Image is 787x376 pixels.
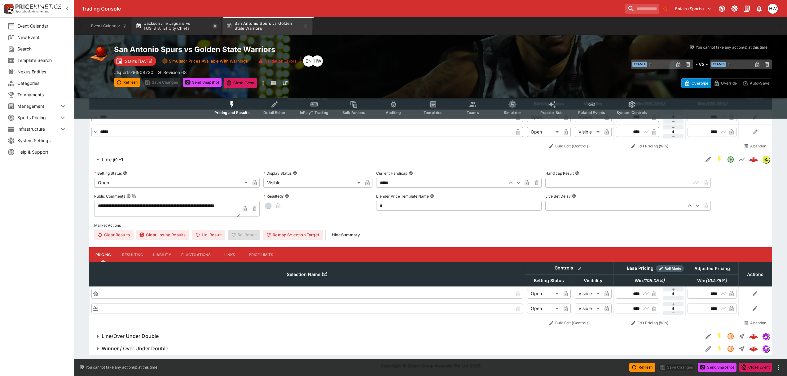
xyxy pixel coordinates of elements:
button: Blender Price Template Name [430,194,434,198]
div: Eamon Nunn [303,55,314,67]
button: San Antonio Spurs vs Golden State Warriors [222,17,312,35]
span: Detail Editor [263,110,285,115]
img: basketball.png [89,45,109,64]
span: Win(104.76%) [690,277,734,284]
label: Market Actions [94,221,767,230]
p: Public Comments [94,194,125,199]
button: Line [736,154,747,165]
button: more [259,78,267,88]
svg: Suspended [727,345,734,352]
p: Live Bet Delay [545,194,571,199]
button: Price Limits [244,247,279,262]
button: Clear Losing Results [136,230,189,240]
button: Pricing [89,247,117,262]
button: Send Snapshot [698,363,736,372]
span: Related Events [578,110,605,115]
button: Public CommentsCopy To Clipboard [126,194,131,198]
button: Links [216,247,244,262]
button: Line @ -1 [89,153,703,166]
span: Sports Pricing [17,114,59,121]
th: Adjusted Pricing [686,262,738,274]
button: Resulted? [285,194,289,198]
span: Template Search [17,57,67,63]
div: simulator [762,345,770,352]
button: Straight [736,343,747,354]
div: Start From [681,78,772,88]
div: Harrison Walker [768,4,778,14]
img: simulator [763,345,769,352]
button: Refresh [629,363,655,372]
div: Open [527,304,561,313]
img: logo-cerberus--red.svg [749,344,758,353]
p: Revision 68 [163,69,187,76]
span: System Settings [17,137,67,144]
button: more [775,364,782,371]
span: Betting Status [527,277,571,284]
span: Auditing [386,110,401,115]
span: InPlay™ Trading [300,110,328,115]
span: Selection Name (2) [280,271,334,278]
div: Visible [575,289,602,299]
button: Bulk edit [576,265,584,273]
div: 5eed1084-508e-4622-a884-1ac830b5fb98 [749,155,758,164]
button: Abandon [740,318,770,328]
button: Liability [148,247,176,262]
span: Bulk Actions [342,110,365,115]
div: simulator [762,333,770,340]
a: 5eed1084-508e-4622-a884-1ac830b5fb98 [747,153,760,166]
img: simulator [763,333,769,340]
span: Tournaments [17,91,67,98]
button: Live Bet Delay [572,194,576,198]
span: Help & Support [17,149,67,155]
button: No Bookmarks [660,4,670,14]
h6: Line/Over Under Double [102,333,159,339]
div: Visible [263,178,363,188]
button: Suspended [725,343,736,354]
span: Roll Mode [662,266,684,271]
div: Show/hide Price Roll mode configuration. [656,265,684,272]
button: Edit Pricing (Win) [615,141,684,151]
button: Notifications [754,3,765,14]
p: You cannot take any action(s) at this time. [696,45,768,50]
p: Overtype [692,80,708,86]
div: lsports [762,156,770,163]
button: Validation Errors [255,56,301,66]
h6: - VS - [696,61,708,68]
span: Infrastructure [17,126,59,132]
th: Controls [525,262,613,274]
span: System Controls [617,110,647,115]
button: Select Tenant [671,4,715,14]
img: logo-cerberus--red.svg [749,155,758,164]
div: Harry Walker [312,55,323,67]
p: Copy To Clipboard [114,69,153,76]
span: Team A [632,62,647,67]
svg: Suspended [727,333,734,340]
button: Edit Pricing (Win) [615,318,684,328]
button: Send Snapshot [183,78,222,87]
img: lsports [763,156,769,163]
button: Toggle light/dark mode [729,3,740,14]
div: Base Pricing [624,265,656,272]
button: Fluctuations [176,247,216,262]
p: Starts [DATE] [125,58,152,64]
div: Open [94,178,250,188]
button: Close Event [739,363,772,372]
button: Auto-Save [740,78,772,88]
div: Visible [575,304,602,313]
span: Visibility [577,277,609,284]
em: ( 104.76 %) [706,277,727,284]
span: Management [17,103,59,109]
h2: Copy To Clipboard [114,45,443,54]
button: Line/Over Under Double [89,330,703,343]
button: Abandon [740,141,770,151]
button: Un-Result [192,230,225,240]
div: f88ac680-c22b-40db-8aa7-eb58858f071a [749,332,758,341]
span: Nexus Entities [17,68,67,75]
span: Re-Result [228,230,260,240]
button: Override [711,78,740,88]
button: Current Handicap [409,171,413,175]
button: Betting Status [123,171,127,175]
div: Open [527,127,561,137]
p: Display Status [263,171,292,176]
